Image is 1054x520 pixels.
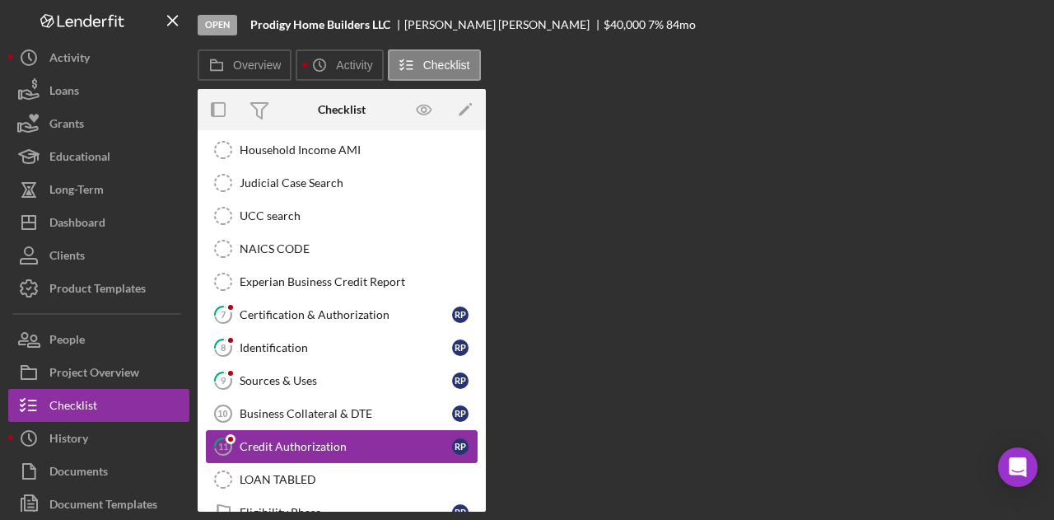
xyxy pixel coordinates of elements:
[452,438,469,455] div: R P
[221,342,226,353] tspan: 8
[388,49,481,81] button: Checklist
[49,356,139,393] div: Project Overview
[233,59,281,72] label: Overview
[8,74,189,107] button: Loans
[8,206,189,239] button: Dashboard
[49,323,85,360] div: People
[49,455,108,492] div: Documents
[49,422,88,459] div: History
[8,41,189,74] button: Activity
[240,407,452,420] div: Business Collateral & DTE
[221,375,226,386] tspan: 9
[206,265,478,298] a: Experian Business Credit Report
[336,59,372,72] label: Activity
[49,272,146,309] div: Product Templates
[452,340,469,356] div: R P
[49,140,110,177] div: Educational
[206,232,478,265] a: NAICS CODE
[240,176,477,190] div: Judicial Case Search
[240,143,477,157] div: Household Income AMI
[206,397,478,430] a: 10Business Collateral & DTERP
[49,173,104,210] div: Long-Term
[604,17,646,31] span: $40,000
[49,41,90,78] div: Activity
[452,307,469,323] div: R P
[206,166,478,199] a: Judicial Case Search
[998,447,1038,487] div: Open Intercom Messenger
[250,18,390,31] b: Prodigy Home Builders LLC
[49,74,79,111] div: Loans
[49,206,105,243] div: Dashboard
[452,405,469,422] div: R P
[240,374,452,387] div: Sources & Uses
[8,107,189,140] button: Grants
[240,275,477,288] div: Experian Business Credit Report
[206,298,478,331] a: 7Certification & AuthorizationRP
[8,323,189,356] button: People
[8,140,189,173] button: Educational
[240,308,452,321] div: Certification & Authorization
[8,173,189,206] button: Long-Term
[198,49,291,81] button: Overview
[666,18,696,31] div: 84 mo
[49,239,85,276] div: Clients
[452,372,469,389] div: R P
[206,199,478,232] a: UCC search
[648,18,664,31] div: 7 %
[198,15,237,35] div: Open
[8,389,189,422] button: Checklist
[206,364,478,397] a: 9Sources & UsesRP
[296,49,383,81] button: Activity
[8,455,189,488] button: Documents
[8,239,189,272] button: Clients
[221,309,226,320] tspan: 7
[240,341,452,354] div: Identification
[240,440,452,453] div: Credit Authorization
[240,506,452,519] div: Eligibility Phase
[49,389,97,426] div: Checklist
[240,473,477,486] div: LOAN TABLED
[318,103,366,116] div: Checklist
[206,463,478,496] a: LOAN TABLED
[423,59,470,72] label: Checklist
[240,242,477,255] div: NAICS CODE
[404,18,604,31] div: [PERSON_NAME] [PERSON_NAME]
[8,422,189,455] button: History
[8,356,189,389] button: Project Overview
[8,272,189,305] button: Product Templates
[217,409,227,419] tspan: 10
[218,441,228,452] tspan: 11
[206,331,478,364] a: 8IdentificationRP
[206,134,478,166] a: Household Income AMI
[206,430,478,463] a: 11Credit AuthorizationRP
[49,107,84,144] div: Grants
[240,209,477,223] div: UCC search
